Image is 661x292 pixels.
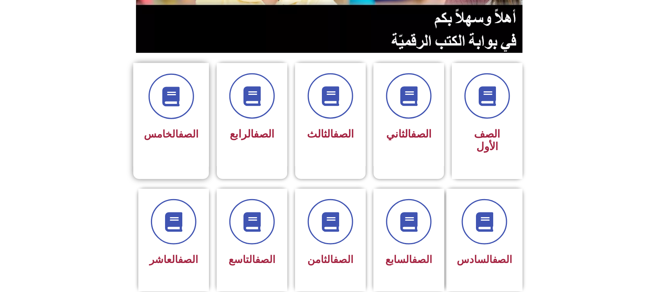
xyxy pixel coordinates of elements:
[229,254,276,265] span: التاسع
[386,254,432,265] span: السابع
[256,254,276,265] a: الصف
[178,254,198,265] a: الصف
[411,128,432,140] a: الصف
[144,128,198,140] span: الخامس
[307,128,354,140] span: الثالث
[474,128,501,153] span: الصف الأول
[386,128,432,140] span: الثاني
[334,254,354,265] a: الصف
[333,128,354,140] a: الصف
[254,128,274,140] a: الصف
[178,128,198,140] a: الصف
[412,254,432,265] a: الصف
[308,254,354,265] span: الثامن
[457,254,512,265] span: السادس
[230,128,274,140] span: الرابع
[492,254,512,265] a: الصف
[149,254,198,265] span: العاشر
